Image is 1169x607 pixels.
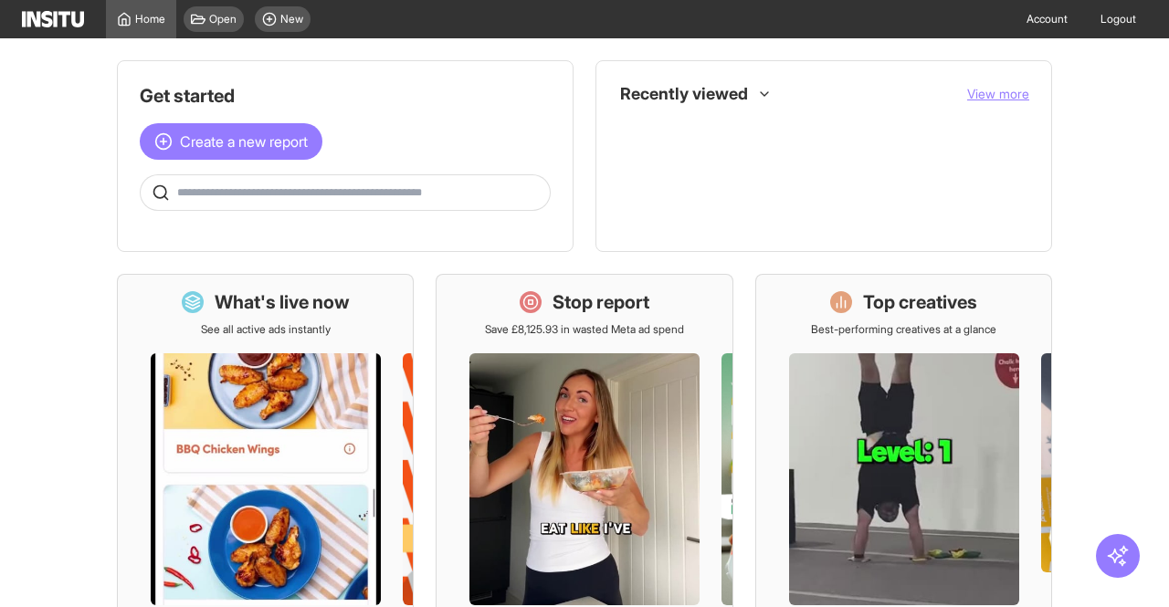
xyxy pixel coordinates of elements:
h1: Stop report [553,289,649,315]
span: Create a new report [180,131,308,152]
p: Save £8,125.93 in wasted Meta ad spend [485,322,684,337]
h1: Top creatives [863,289,977,315]
span: Home [135,12,165,26]
h1: What's live now [215,289,350,315]
button: View more [967,85,1029,103]
button: Create a new report [140,123,322,160]
span: Open [209,12,237,26]
span: New [280,12,303,26]
p: See all active ads instantly [201,322,331,337]
img: Logo [22,11,84,27]
p: Best-performing creatives at a glance [811,322,996,337]
span: View more [967,86,1029,101]
h1: Get started [140,83,551,109]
